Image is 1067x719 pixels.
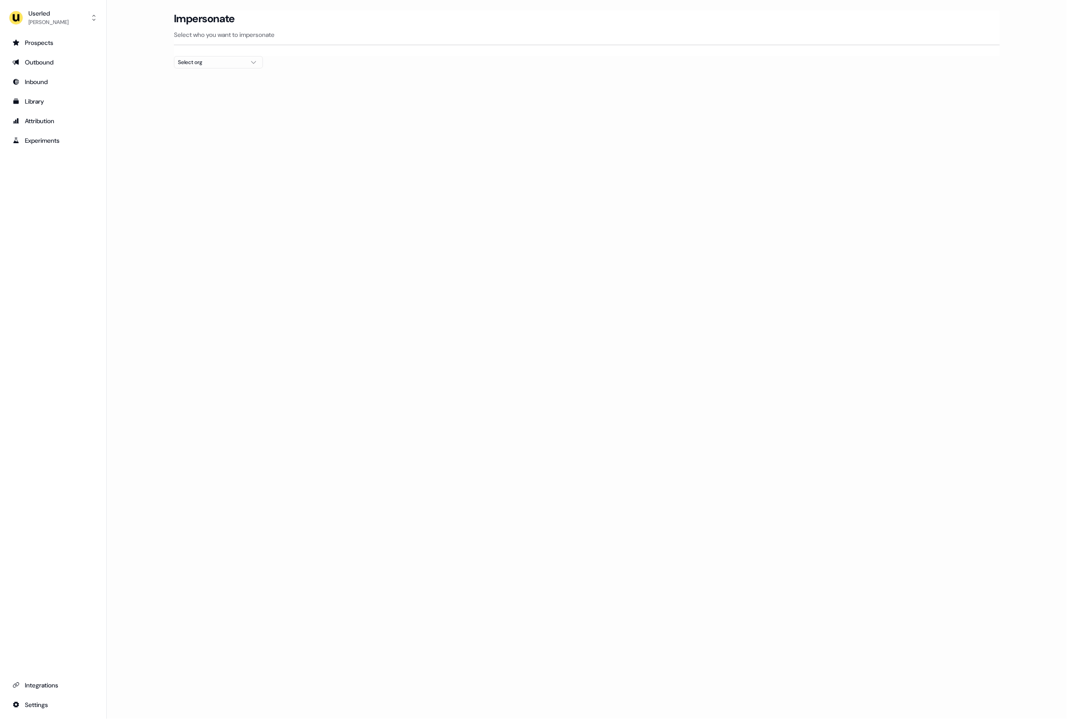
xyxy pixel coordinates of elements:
a: Go to attribution [7,114,99,128]
a: Go to integrations [7,678,99,692]
div: [PERSON_NAME] [28,18,69,27]
a: Go to prospects [7,36,99,50]
button: Userled[PERSON_NAME] [7,7,99,28]
button: Select org [174,56,263,68]
h3: Impersonate [174,12,235,25]
div: Inbound [12,77,94,86]
a: Go to templates [7,94,99,108]
a: Go to integrations [7,698,99,712]
div: Integrations [12,681,94,690]
div: Select org [178,58,245,67]
a: Go to experiments [7,133,99,148]
div: Experiments [12,136,94,145]
p: Select who you want to impersonate [174,30,1000,39]
div: Outbound [12,58,94,67]
div: Prospects [12,38,94,47]
a: Go to Inbound [7,75,99,89]
div: Userled [28,9,69,18]
a: Go to outbound experience [7,55,99,69]
div: Settings [12,700,94,709]
div: Attribution [12,116,94,125]
div: Library [12,97,94,106]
